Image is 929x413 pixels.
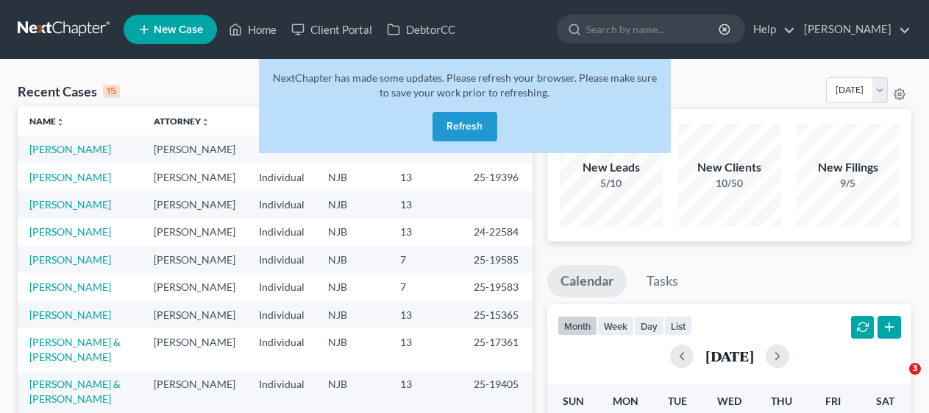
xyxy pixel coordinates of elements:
td: NJB [316,328,388,370]
td: NJB [316,246,388,273]
button: list [664,316,692,336]
td: Individual [247,328,316,370]
td: 25-19585 [462,246,533,273]
div: 9/5 [797,176,900,191]
td: 25-19583 [462,273,533,300]
div: 5/10 [560,176,663,191]
a: [PERSON_NAME] [29,171,111,183]
td: 13 [388,163,462,191]
button: Refresh [433,112,497,141]
span: Fri [825,395,841,407]
td: 25-19396 [462,163,533,191]
td: 13 [388,191,462,218]
span: Wed [717,395,741,407]
td: [PERSON_NAME] [142,246,247,273]
div: 10/50 [678,176,781,191]
td: Individual [247,219,316,246]
td: Individual [247,163,316,191]
td: 25-15365 [462,301,533,328]
span: 3 [909,363,921,375]
a: [PERSON_NAME] [29,308,111,321]
button: month [558,316,597,336]
span: Mon [613,395,638,407]
td: 13 [388,328,462,370]
td: [PERSON_NAME] [142,371,247,413]
td: 25-19405 [462,371,533,413]
a: DebtorCC [380,16,463,43]
a: [PERSON_NAME] [29,253,111,266]
td: [PERSON_NAME] [142,135,247,163]
div: 15 [103,85,120,98]
a: [PERSON_NAME] & [PERSON_NAME] [29,336,121,363]
iframe: Intercom live chat [879,363,914,398]
a: [PERSON_NAME] [29,225,111,238]
td: Individual [247,371,316,413]
i: unfold_more [56,118,65,127]
span: Thu [771,395,792,407]
a: Client Portal [284,16,380,43]
a: Help [746,16,795,43]
a: [PERSON_NAME] [29,198,111,211]
h2: [DATE] [705,348,754,364]
td: 13 [388,301,462,328]
div: Recent Cases [18,82,120,100]
button: week [597,316,634,336]
i: unfold_more [201,118,210,127]
a: [PERSON_NAME] [29,280,111,293]
td: [PERSON_NAME] [142,219,247,246]
a: Home [221,16,284,43]
td: 7 [388,246,462,273]
a: [PERSON_NAME] [797,16,911,43]
div: New Filings [797,159,900,176]
div: New Clients [678,159,781,176]
span: Sun [563,395,584,407]
a: [PERSON_NAME] & [PERSON_NAME] [29,378,121,405]
input: Search by name... [586,15,721,43]
td: NJB [316,219,388,246]
td: [PERSON_NAME] [142,163,247,191]
td: NJB [316,191,388,218]
td: NJB [316,371,388,413]
span: New Case [154,24,203,35]
a: Calendar [547,265,627,297]
td: [PERSON_NAME] [142,273,247,300]
span: Tue [668,395,687,407]
div: New Leads [560,159,663,176]
td: 7 [388,273,462,300]
td: NJB [316,273,388,300]
td: [PERSON_NAME] [142,328,247,370]
a: Attorneyunfold_more [154,116,210,127]
td: Individual [247,246,316,273]
a: Nameunfold_more [29,116,65,127]
a: Tasks [633,265,691,297]
a: [PERSON_NAME] [29,143,111,155]
td: NJB [316,163,388,191]
td: Individual [247,191,316,218]
td: Individual [247,135,316,163]
td: 13 [388,219,462,246]
td: NJB [316,301,388,328]
button: day [634,316,664,336]
td: [PERSON_NAME] [142,301,247,328]
td: Individual [247,301,316,328]
span: Sat [876,395,894,407]
td: 25-17361 [462,328,533,370]
td: 13 [388,371,462,413]
span: NextChapter has made some updates. Please refresh your browser. Please make sure to save your wor... [273,71,657,99]
td: Individual [247,273,316,300]
td: [PERSON_NAME] [142,191,247,218]
td: 24-22584 [462,219,533,246]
